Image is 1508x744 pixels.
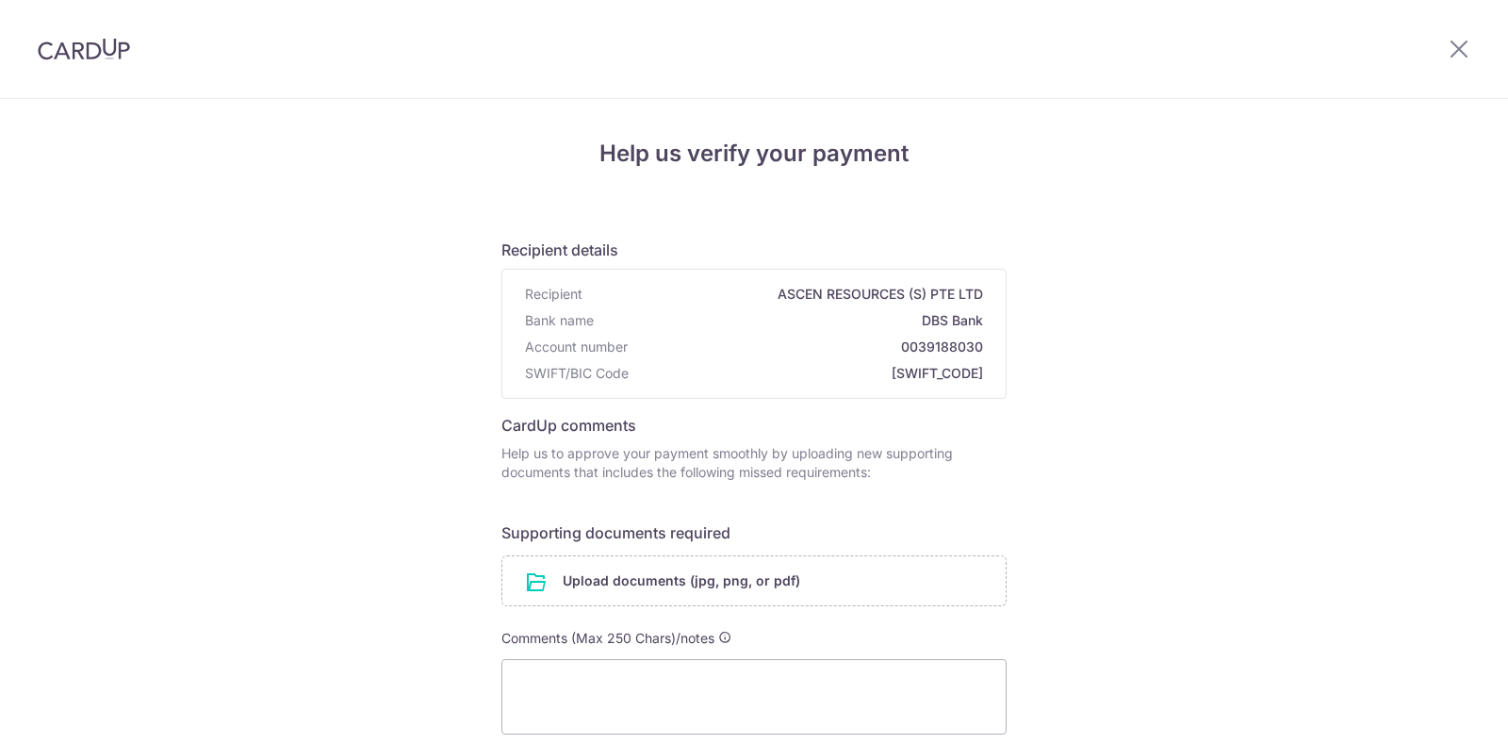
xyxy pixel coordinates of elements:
[635,338,983,356] span: 0039188030
[525,311,594,330] span: Bank name
[501,239,1007,261] h6: Recipient details
[590,285,983,304] span: ASCEN RESOURCES (S) PTE LTD
[601,311,983,330] span: DBS Bank
[525,338,628,356] span: Account number
[501,414,1007,437] h6: CardUp comments
[501,137,1007,171] h4: Help us verify your payment
[636,364,983,383] span: [SWIFT_CODE]
[525,285,582,304] span: Recipient
[38,38,130,60] img: CardUp
[501,555,1007,606] div: Upload documents (jpg, png, or pdf)
[501,444,1007,482] p: Help us to approve your payment smoothly by uploading new supporting documents that includes the ...
[501,521,1007,544] h6: Supporting documents required
[525,364,629,383] span: SWIFT/BIC Code
[501,630,714,646] span: Comments (Max 250 Chars)/notes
